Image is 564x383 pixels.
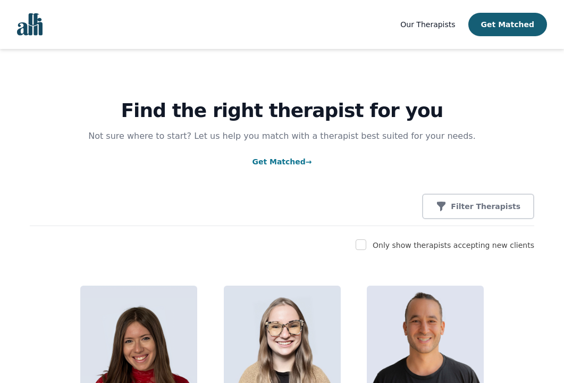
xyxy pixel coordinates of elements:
span: Our Therapists [400,20,455,29]
a: Our Therapists [400,18,455,31]
h1: Find the right therapist for you [30,100,534,121]
button: Filter Therapists [422,194,534,219]
button: Get Matched [468,13,547,36]
p: Not sure where to start? Let us help you match with a therapist best suited for your needs. [78,130,486,143]
p: Filter Therapists [451,201,520,212]
img: alli logo [17,13,43,36]
label: Only show therapists accepting new clients [373,241,534,249]
span: → [306,157,312,166]
a: Get Matched [252,157,312,166]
